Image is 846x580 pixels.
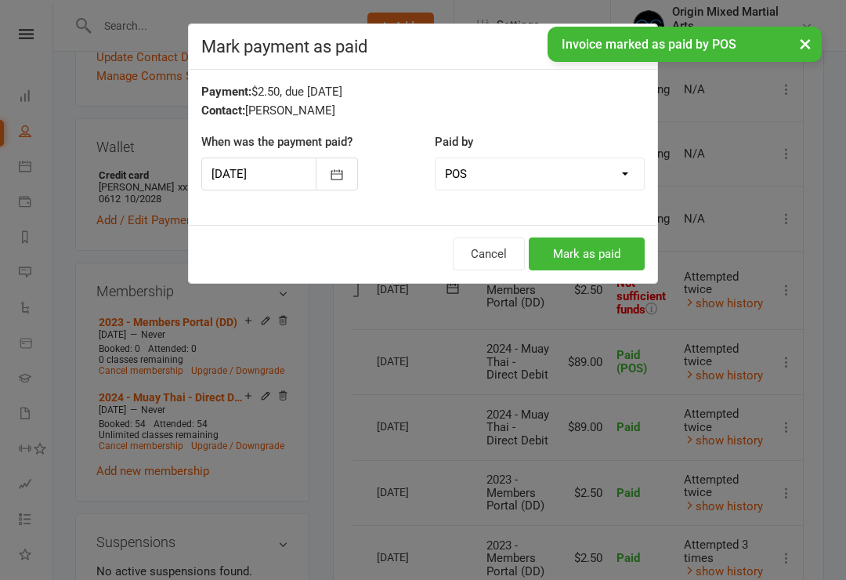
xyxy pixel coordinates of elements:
strong: Contact: [201,103,245,118]
strong: Payment: [201,85,251,99]
div: $2.50, due [DATE] [201,82,645,101]
button: Cancel [453,237,525,270]
div: Invoice marked as paid by POS [548,27,822,62]
button: × [791,27,819,60]
label: When was the payment paid? [201,132,352,151]
button: Mark as paid [529,237,645,270]
label: Paid by [435,132,473,151]
div: [PERSON_NAME] [201,101,645,120]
